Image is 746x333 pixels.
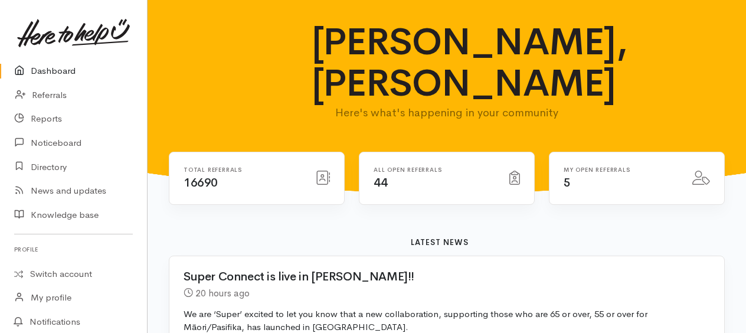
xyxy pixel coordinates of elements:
[564,175,571,190] span: 5
[195,287,250,299] time: 20 hours ago
[184,270,696,283] h2: Super Connect is live in [PERSON_NAME]!!
[184,175,218,190] span: 16690
[14,241,133,257] h6: Profile
[374,175,387,190] span: 44
[312,105,583,121] p: Here's what's happening in your community
[312,21,583,105] h1: [PERSON_NAME], [PERSON_NAME]
[411,237,469,247] b: Latest news
[374,166,495,173] h6: All open referrals
[564,166,678,173] h6: My open referrals
[184,166,302,173] h6: Total referrals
